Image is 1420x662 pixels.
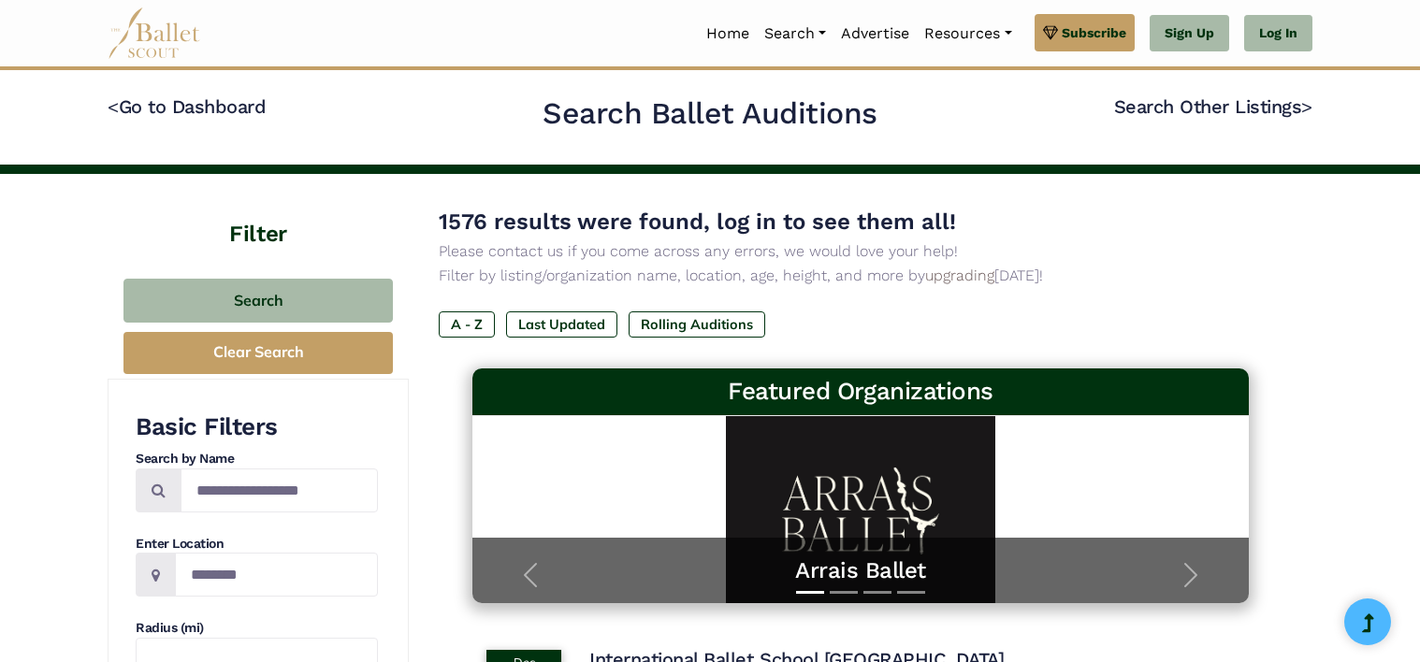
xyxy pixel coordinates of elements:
label: A - Z [439,311,495,338]
p: Please contact us if you come across any errors, we would love your help! [439,239,1282,264]
a: Advertise [833,14,917,53]
a: Search [757,14,833,53]
h3: Featured Organizations [487,376,1234,408]
h4: Search by Name [136,450,378,468]
a: Sign Up [1150,15,1229,52]
button: Slide 1 [796,582,824,603]
button: Search [123,279,393,323]
h4: Radius (mi) [136,619,378,638]
span: Subscribe [1062,22,1126,43]
a: Resources [917,14,1019,53]
p: Filter by listing/organization name, location, age, height, and more by [DATE]! [439,264,1282,288]
a: Log In [1244,15,1312,52]
h3: Basic Filters [136,411,378,443]
a: Subscribe [1035,14,1135,51]
h4: Filter [108,174,409,251]
input: Search by names... [181,468,378,512]
a: Home [699,14,757,53]
a: <Go to Dashboard [108,95,266,118]
code: < [108,94,119,118]
button: Slide 4 [897,582,925,603]
a: upgrading [925,266,994,284]
h2: Search Ballet Auditions [543,94,877,134]
button: Slide 2 [830,582,858,603]
h4: Enter Location [136,535,378,554]
span: 1576 results were found, log in to see them all! [439,209,956,235]
code: > [1301,94,1312,118]
button: Slide 3 [863,582,891,603]
img: gem.svg [1043,22,1058,43]
a: Search Other Listings> [1114,95,1312,118]
button: Clear Search [123,332,393,374]
label: Rolling Auditions [629,311,765,338]
label: Last Updated [506,311,617,338]
a: Arrais Ballet [491,556,1230,585]
input: Location [175,553,378,597]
